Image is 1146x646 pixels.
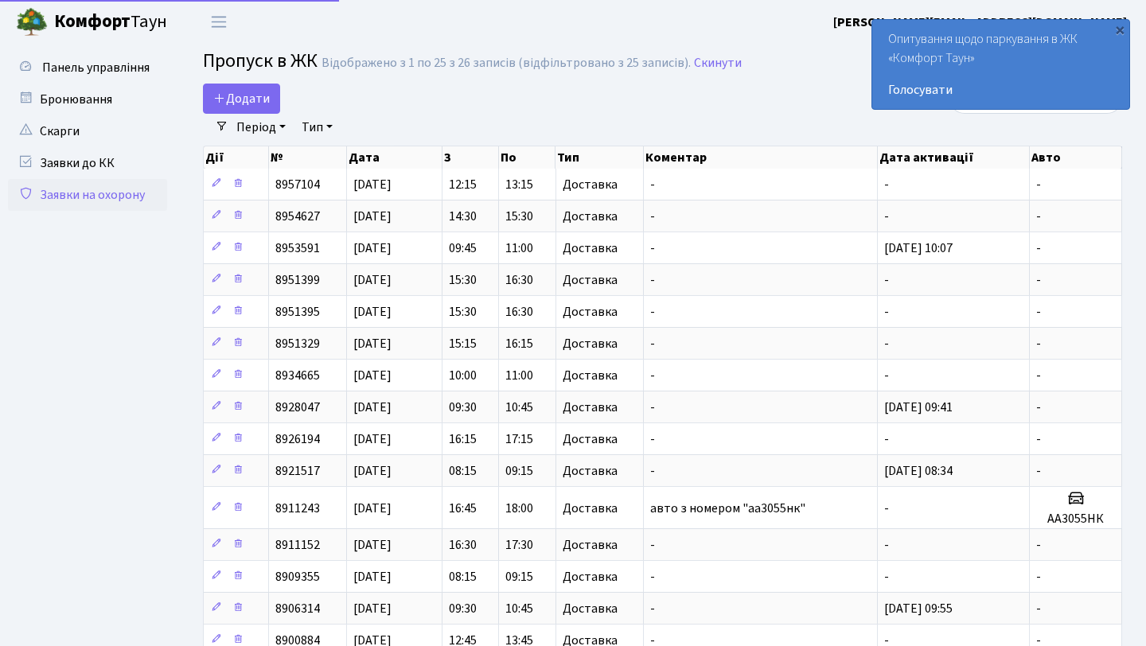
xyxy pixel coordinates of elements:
[833,13,1127,32] a: [PERSON_NAME][EMAIL_ADDRESS][DOMAIN_NAME]
[449,335,477,352] span: 15:15
[199,9,239,35] button: Переключити навігацію
[353,367,392,384] span: [DATE]
[54,9,131,34] b: Комфорт
[563,502,618,515] span: Доставка
[1036,512,1115,527] h5: АА3055НК
[563,570,618,583] span: Доставка
[449,500,477,517] span: 16:45
[54,9,167,36] span: Таун
[1036,536,1041,554] span: -
[449,462,477,480] span: 08:15
[650,208,655,225] span: -
[505,600,533,617] span: 10:45
[650,500,805,517] span: авто з номером "аа3055нк"
[884,536,889,554] span: -
[353,462,392,480] span: [DATE]
[833,14,1127,31] b: [PERSON_NAME][EMAIL_ADDRESS][DOMAIN_NAME]
[1036,335,1041,352] span: -
[650,176,655,193] span: -
[275,399,320,416] span: 8928047
[563,210,618,223] span: Доставка
[563,274,618,286] span: Доставка
[269,146,347,169] th: №
[1036,462,1041,480] span: -
[449,600,477,617] span: 09:30
[275,430,320,448] span: 8926194
[563,178,618,191] span: Доставка
[347,146,442,169] th: Дата
[275,208,320,225] span: 8954627
[353,399,392,416] span: [DATE]
[1036,303,1041,321] span: -
[505,462,533,480] span: 09:15
[505,208,533,225] span: 15:30
[353,271,392,289] span: [DATE]
[353,335,392,352] span: [DATE]
[353,239,392,257] span: [DATE]
[449,271,477,289] span: 15:30
[505,303,533,321] span: 16:30
[505,536,533,554] span: 17:30
[275,239,320,257] span: 8953591
[353,208,392,225] span: [DATE]
[275,536,320,554] span: 8911152
[884,462,953,480] span: [DATE] 08:34
[650,536,655,554] span: -
[650,462,655,480] span: -
[353,536,392,554] span: [DATE]
[449,430,477,448] span: 16:15
[650,271,655,289] span: -
[275,367,320,384] span: 8934665
[8,147,167,179] a: Заявки до КК
[505,271,533,289] span: 16:30
[884,335,889,352] span: -
[1036,239,1041,257] span: -
[563,401,618,414] span: Доставка
[295,114,339,141] a: Тип
[275,500,320,517] span: 8911243
[878,146,1030,169] th: Дата активації
[1036,367,1041,384] span: -
[204,146,269,169] th: Дії
[353,430,392,448] span: [DATE]
[8,179,167,211] a: Заявки на охорону
[884,303,889,321] span: -
[644,146,878,169] th: Коментар
[884,271,889,289] span: -
[563,242,618,255] span: Доставка
[275,462,320,480] span: 8921517
[499,146,555,169] th: По
[884,176,889,193] span: -
[505,239,533,257] span: 11:00
[8,115,167,147] a: Скарги
[650,367,655,384] span: -
[203,47,318,75] span: Пропуск в ЖК
[884,430,889,448] span: -
[449,367,477,384] span: 10:00
[505,176,533,193] span: 13:15
[555,146,644,169] th: Тип
[230,114,292,141] a: Період
[353,568,392,586] span: [DATE]
[449,536,477,554] span: 16:30
[884,367,889,384] span: -
[322,56,691,71] div: Відображено з 1 по 25 з 26 записів (відфільтровано з 25 записів).
[42,59,150,76] span: Панель управління
[8,52,167,84] a: Панель управління
[1036,399,1041,416] span: -
[872,20,1129,109] div: Опитування щодо паркування в ЖК «Комфорт Таун»
[650,430,655,448] span: -
[449,568,477,586] span: 08:15
[275,335,320,352] span: 8951329
[884,208,889,225] span: -
[275,303,320,321] span: 8951395
[275,568,320,586] span: 8909355
[884,568,889,586] span: -
[884,399,953,416] span: [DATE] 09:41
[353,176,392,193] span: [DATE]
[1030,146,1122,169] th: Авто
[353,303,392,321] span: [DATE]
[505,500,533,517] span: 18:00
[650,600,655,617] span: -
[449,239,477,257] span: 09:45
